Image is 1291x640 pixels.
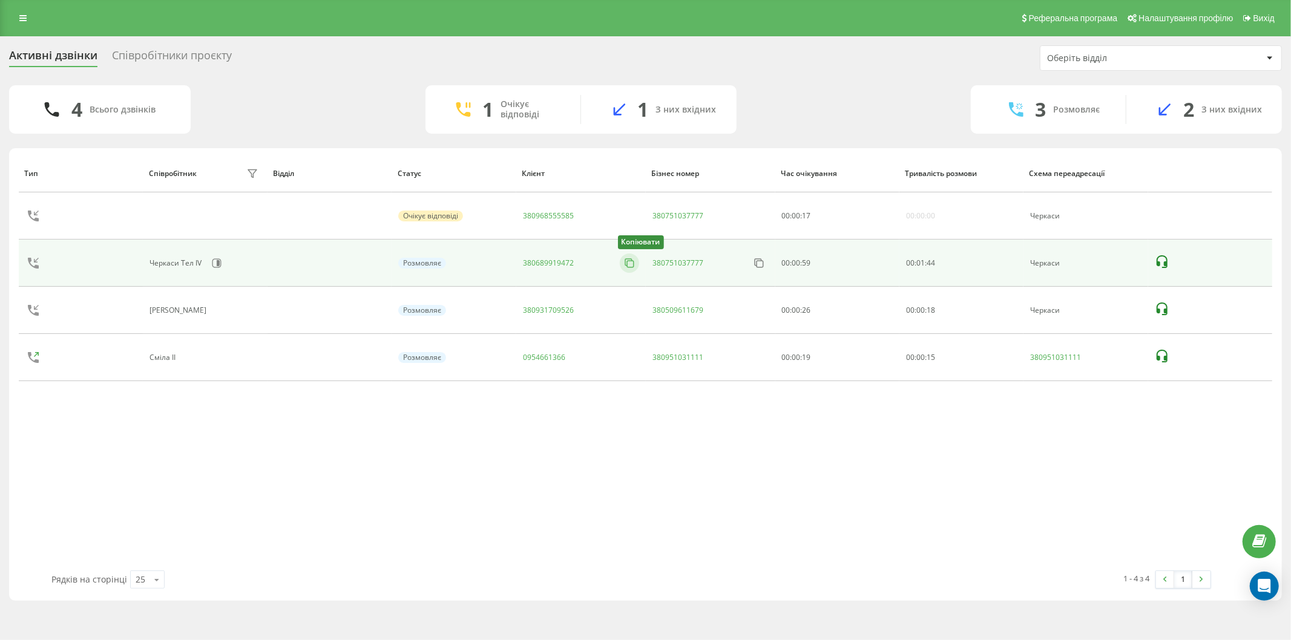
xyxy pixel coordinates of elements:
[523,258,574,268] a: 380689919472
[1201,105,1262,115] div: З них вхідних
[9,49,97,68] div: Активні дзвінки
[927,305,935,315] span: 18
[618,235,664,249] div: Копіювати
[656,105,717,115] div: З них вхідних
[906,258,915,268] span: 00
[906,259,935,267] div: : :
[906,305,915,315] span: 00
[906,353,935,362] div: : :
[1036,98,1046,121] div: 3
[1047,53,1192,64] div: Оберіть відділ
[1124,572,1150,584] div: 1 - 4 з 4
[782,212,811,220] div: : :
[90,105,156,115] div: Всього дзвінків
[782,353,893,362] div: 00:00:19
[927,258,935,268] span: 44
[149,306,209,315] div: [PERSON_NAME]
[149,169,197,178] div: Співробітник
[1253,13,1275,23] span: Вихід
[501,99,562,120] div: Очікує відповіді
[1030,212,1141,220] div: Черкаси
[906,352,915,362] span: 00
[916,305,925,315] span: 00
[71,98,82,121] div: 4
[906,212,935,220] div: 00:00:00
[274,169,387,178] div: Відділ
[1250,572,1279,601] div: Open Intercom Messenger
[792,211,801,221] span: 00
[782,211,790,221] span: 00
[398,352,446,363] div: Розмовляє
[905,169,1018,178] div: Тривалість розмови
[483,98,494,121] div: 1
[651,169,769,178] div: Бізнес номер
[927,352,935,362] span: 15
[398,258,446,269] div: Розмовляє
[398,305,446,316] div: Розмовляє
[398,169,511,178] div: Статус
[652,352,703,362] a: 380951031111
[1030,353,1081,362] a: 380951031111
[906,306,935,315] div: : :
[1054,105,1100,115] div: Розмовляє
[136,573,145,586] div: 25
[1029,13,1118,23] span: Реферальна програма
[1138,13,1233,23] span: Налаштування профілю
[803,211,811,221] span: 17
[24,169,137,178] div: Тип
[782,306,893,315] div: 00:00:26
[781,169,894,178] div: Час очікування
[523,352,565,362] a: 0954661366
[149,259,205,267] div: Черкаси Тел ІV
[652,258,703,268] a: 380751037777
[638,98,649,121] div: 1
[782,259,893,267] div: 00:00:59
[149,353,179,362] div: Сміла ІІ
[523,305,574,315] a: 380931709526
[1030,169,1143,178] div: Схема переадресації
[1174,571,1192,588] a: 1
[1030,259,1141,267] div: Черкаси
[522,169,640,178] div: Клієнт
[51,573,127,585] span: Рядків на сторінці
[916,258,925,268] span: 01
[523,211,574,221] a: 380968555585
[398,211,463,221] div: Очікує відповіді
[652,305,703,315] a: 380509611679
[1030,306,1141,315] div: Черкаси
[916,352,925,362] span: 00
[1183,98,1194,121] div: 2
[112,49,232,68] div: Співробітники проєкту
[652,211,703,221] a: 380751037777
